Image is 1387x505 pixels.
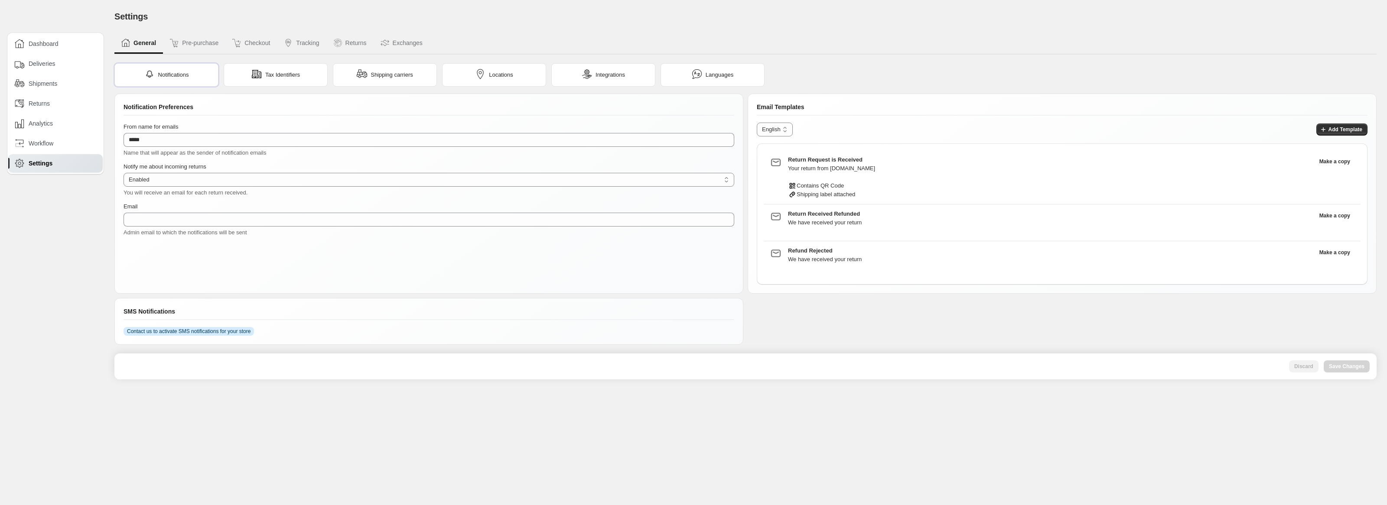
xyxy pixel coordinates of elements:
button: Clone the template [1314,246,1355,259]
span: You will receive an email for each return received. [124,189,247,196]
span: Admin email to which the notifications will be sent [124,229,247,236]
div: We have received your return [788,255,1314,264]
div: Email Templates [757,103,1367,116]
span: Returns [29,99,50,108]
img: General icon [121,39,130,47]
h3: Return Request is Received [788,155,1314,164]
h3: Return Received Refunded [788,210,1314,218]
span: Settings [114,12,148,21]
div: Notification Preferences [124,103,734,116]
button: Returns [326,33,374,54]
span: Tax Identifiers [265,71,300,79]
span: Make a copy [1319,249,1350,256]
button: Pre-purchase [163,33,225,54]
div: SMS Notifications [124,307,734,320]
div: Shipping label attached [788,190,1314,199]
span: Shipments [29,79,57,88]
span: Integrations [596,71,625,79]
button: Checkout [225,33,277,54]
span: Make a copy [1319,212,1350,219]
span: Add Template [1328,126,1362,133]
h3: Refund Rejected [788,246,1314,255]
div: Contains QR Code [788,181,1314,190]
span: Deliveries [29,59,55,68]
span: Contact us to activate SMS notifications for your store [127,328,251,335]
span: Email [124,203,138,210]
img: Returns icon [333,39,342,47]
span: Notifications [158,71,189,79]
span: Name that will appear as the sender of notification emails [124,149,267,156]
img: Checkout icon [232,39,241,47]
button: General [114,33,163,54]
span: Workflow [29,139,53,148]
span: From name for emails [124,123,178,130]
span: Settings [29,159,52,168]
button: Tracking [277,33,326,54]
button: Add Template [1316,123,1367,136]
button: Clone the template [1314,155,1355,168]
span: Shipping carriers [371,71,413,79]
span: Dashboard [29,39,59,48]
span: Notify me about incoming returns [124,163,206,170]
div: Your return from [DOMAIN_NAME] [788,164,1314,173]
button: Exchanges [374,33,430,54]
button: Clone the template [1314,210,1355,222]
img: Tracking icon [284,39,293,47]
div: We have received your return [788,218,1314,227]
span: Analytics [29,119,53,128]
img: Exchanges icon [381,39,389,47]
img: Pre-purchase icon [170,39,179,47]
span: Languages [706,71,733,79]
span: Make a copy [1319,158,1350,165]
span: Locations [489,71,513,79]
